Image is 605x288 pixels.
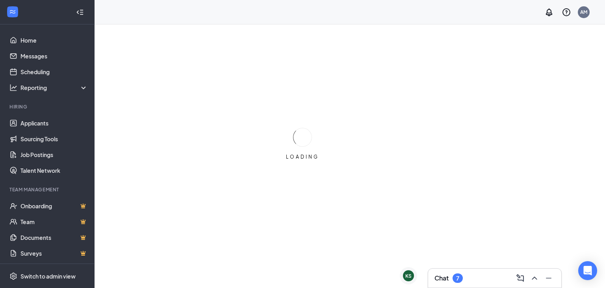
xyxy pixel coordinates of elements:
[20,84,88,92] div: Reporting
[9,8,17,16] svg: WorkstreamLogo
[20,115,88,131] a: Applicants
[434,274,449,282] h3: Chat
[20,214,88,230] a: TeamCrown
[544,7,554,17] svg: Notifications
[456,275,459,282] div: 7
[9,84,17,92] svg: Analysis
[542,272,555,284] button: Minimize
[20,272,76,280] div: Switch to admin view
[562,7,571,17] svg: QuestionInfo
[20,245,88,261] a: SurveysCrown
[20,48,88,64] a: Messages
[544,273,553,283] svg: Minimize
[283,153,322,160] div: LOADING
[20,64,88,80] a: Scheduling
[20,147,88,163] a: Job Postings
[20,32,88,48] a: Home
[20,131,88,147] a: Sourcing Tools
[76,8,84,16] svg: Collapse
[580,9,587,15] div: AM
[578,261,597,280] div: Open Intercom Messenger
[20,230,88,245] a: DocumentsCrown
[528,272,541,284] button: ChevronUp
[530,273,539,283] svg: ChevronUp
[9,272,17,280] svg: Settings
[9,103,86,110] div: Hiring
[20,198,88,214] a: OnboardingCrown
[514,272,527,284] button: ComposeMessage
[516,273,525,283] svg: ComposeMessage
[20,163,88,178] a: Talent Network
[405,273,412,279] div: KS
[9,186,86,193] div: Team Management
